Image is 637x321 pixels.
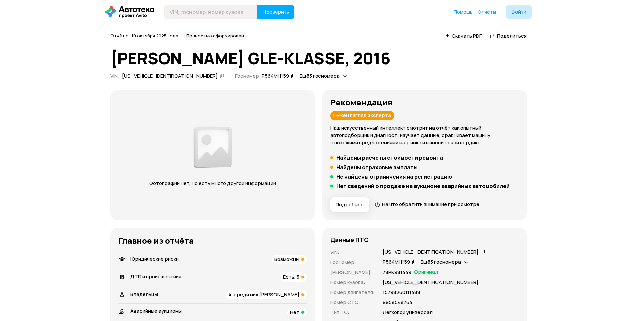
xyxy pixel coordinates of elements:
[506,5,532,19] button: Войти
[383,249,478,256] div: [US_VEHICLE_IDENTIFICATION_NUMBER]
[122,73,218,80] div: [US_VEHICLE_IDENTIFICATION_NUMBER]
[330,289,375,296] p: Номер двигателя :
[143,180,282,187] p: Фотографий нет, но есть много другой информации
[383,279,478,286] p: [US_VEHICLE_IDENTIFICATION_NUMBER]
[383,269,411,276] p: 78РК981449
[257,5,294,19] button: Проверить
[383,289,420,296] p: 15798260111488
[330,197,369,212] button: Подробнее
[330,259,375,266] p: Госномер :
[383,309,433,316] p: Легковой универсал
[490,32,527,39] a: Поделиться
[290,309,299,316] span: Нет
[336,164,418,171] h5: Найдены страховые выплаты
[330,299,375,306] p: Номер СТС :
[130,307,182,314] span: Аварийные аукционы
[330,236,369,243] h4: Данные ПТС
[330,309,375,316] p: Тип ТС :
[300,72,340,79] span: Ещё 3 госномера
[330,249,375,256] p: VIN :
[130,255,179,262] span: Юридические риски
[414,269,438,276] span: Оригинал
[497,32,527,39] span: Поделиться
[336,173,452,180] h5: Не найдены ограничения на регистрацию
[110,72,119,79] span: VIN :
[452,32,482,39] span: Скачать PDF
[383,299,412,306] p: 9958548764
[445,32,482,39] a: Скачать PDF
[164,5,257,19] input: VIN, госномер, номер кузова
[130,273,181,280] span: ДТП и происшествия
[192,123,234,172] img: 2a3f492e8892fc00.png
[375,201,479,208] a: На что обратить внимание при осмотре
[511,9,526,15] span: Войти
[382,201,479,208] span: На что обратить внимание при осмотре
[330,279,375,286] p: Номер кузова :
[330,111,394,120] div: Нужен взгляд эксперта
[262,9,289,15] span: Проверить
[274,256,299,263] span: Возможны
[336,154,443,161] h5: Найдены расчёты стоимости ремонта
[336,183,510,189] h5: Нет сведений о продаже на аукционе аварийных автомобилей
[421,258,461,265] span: Ещё 3 госномера
[118,236,307,245] h3: Главное из отчёта
[235,72,261,79] span: Госномер:
[262,73,289,80] div: Р564МН159
[130,291,158,298] span: Владельцы
[184,32,247,40] div: Полностью сформирован
[110,49,527,67] h1: [PERSON_NAME] GLE-KLASSE, 2016
[330,269,375,276] p: [PERSON_NAME] :
[110,33,178,39] span: Отчёт от 10 октября 2025 года
[283,273,299,280] span: Есть, 3
[330,124,519,146] p: Наш искусственный интеллект смотрит на отчёт как опытный автоподборщик и диагност: изучает данные...
[383,259,410,266] div: Р564МН159
[478,9,496,15] a: Отчёты
[336,201,364,208] span: Подробнее
[454,9,473,15] a: Помощь
[330,98,519,107] h3: Рекомендация
[228,291,299,298] span: 4, среди них [PERSON_NAME]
